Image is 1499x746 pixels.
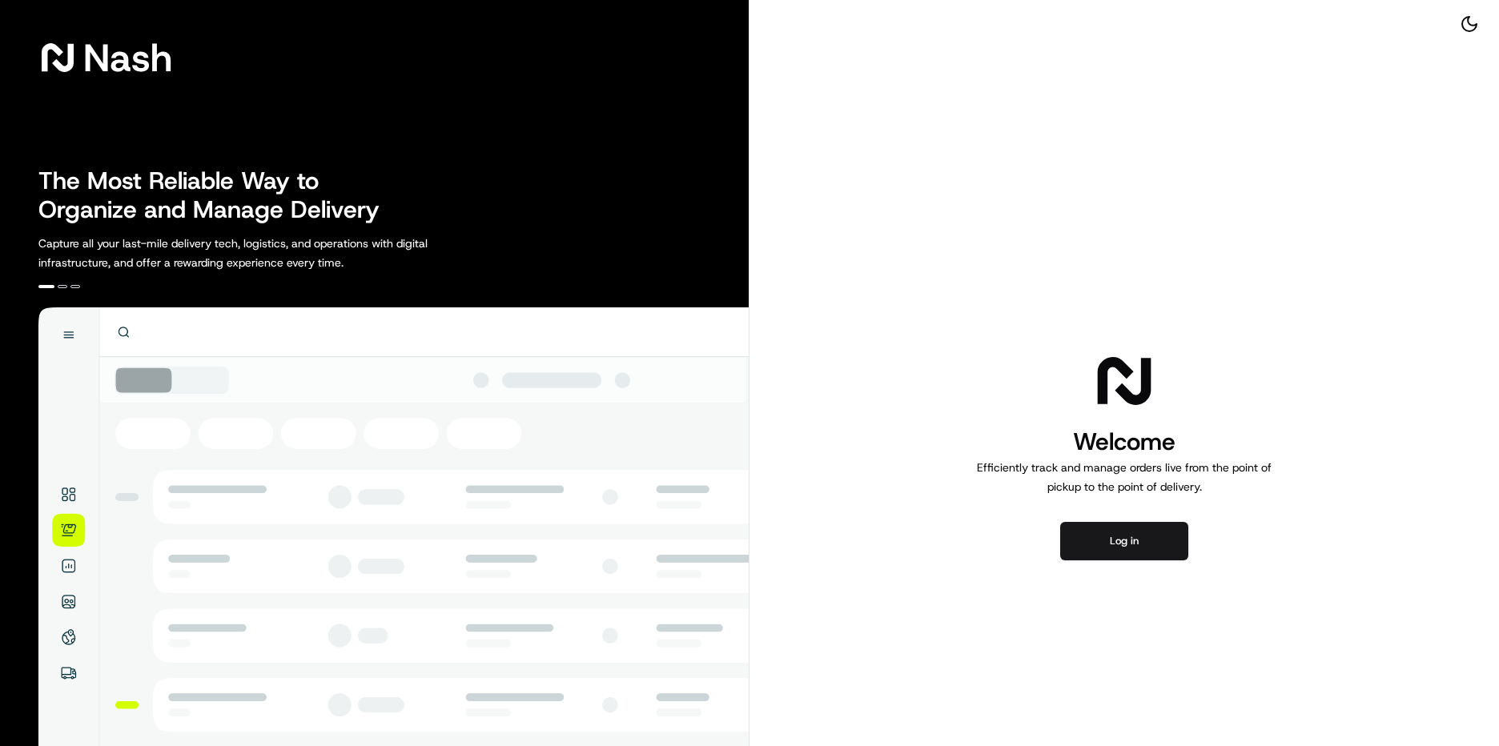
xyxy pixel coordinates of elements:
span: Nash [83,42,172,74]
button: Log in [1060,522,1188,560]
h1: Welcome [971,426,1278,458]
p: Efficiently track and manage orders live from the point of pickup to the point of delivery. [971,458,1278,496]
p: Capture all your last-mile delivery tech, logistics, and operations with digital infrastructure, ... [38,234,500,272]
h2: The Most Reliable Way to Organize and Manage Delivery [38,166,397,224]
